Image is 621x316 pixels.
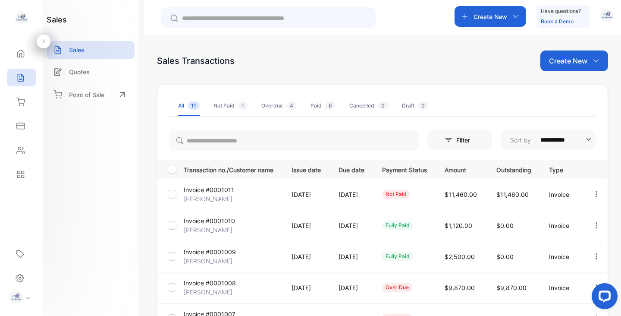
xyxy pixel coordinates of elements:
[184,288,232,297] p: [PERSON_NAME]
[549,283,574,292] p: Invoice
[184,216,235,225] p: Invoice #0001010
[339,164,364,174] p: Due date
[382,190,410,199] div: not paid
[600,9,613,22] img: avatar
[445,284,475,291] span: $9,870.00
[47,14,67,25] h1: sales
[47,41,135,59] a: Sales
[474,12,507,21] p: Create New
[549,56,587,66] p: Create New
[184,256,232,265] p: [PERSON_NAME]
[184,247,236,256] p: Invoice #0001009
[69,90,104,99] p: Point of Sale
[188,101,200,110] span: 11
[382,221,413,230] div: fully paid
[496,253,514,260] span: $0.00
[69,67,90,76] p: Quotes
[541,7,581,16] p: Have questions?
[157,54,235,67] div: Sales Transactions
[540,51,608,71] button: Create New
[418,101,428,110] span: 0
[261,102,297,110] div: Overdue
[339,283,364,292] p: [DATE]
[349,102,388,110] div: Cancelled
[310,102,336,110] div: Paid
[541,18,574,25] a: Book a Demo
[339,221,364,230] p: [DATE]
[549,164,574,174] p: Type
[292,190,321,199] p: [DATE]
[402,102,428,110] div: Draft
[292,283,321,292] p: [DATE]
[184,278,236,288] p: Invoice #0001008
[496,222,514,229] span: $0.00
[9,291,22,303] img: profile
[445,253,475,260] span: $2,500.00
[382,252,413,261] div: fully paid
[339,252,364,261] p: [DATE]
[549,190,574,199] p: Invoice
[292,221,321,230] p: [DATE]
[496,284,527,291] span: $9,870.00
[238,101,248,110] span: 1
[47,63,135,81] a: Quotes
[496,164,531,174] p: Outstanding
[501,130,596,150] button: Sort by
[382,164,427,174] p: Payment Status
[325,101,336,110] span: 6
[549,221,574,230] p: Invoice
[292,164,321,174] p: Issue date
[184,185,234,194] p: Invoice #0001011
[445,191,477,198] span: $11,460.00
[178,102,200,110] div: All
[69,45,85,54] p: Sales
[184,194,232,203] p: [PERSON_NAME]
[510,136,531,145] p: Sort by
[47,85,135,104] a: Point of Sale
[445,222,472,229] span: $1,120.00
[378,101,388,110] span: 0
[445,164,479,174] p: Amount
[339,190,364,199] p: [DATE]
[213,102,248,110] div: Not Paid
[382,283,412,292] div: over due
[292,252,321,261] p: [DATE]
[600,6,613,27] button: avatar
[286,101,297,110] span: 4
[184,164,281,174] p: Transaction no./Customer name
[585,280,621,316] iframe: LiveChat chat widget
[496,191,529,198] span: $11,460.00
[455,6,526,27] button: Create New
[549,252,574,261] p: Invoice
[15,11,28,24] img: logo
[184,225,232,234] p: [PERSON_NAME]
